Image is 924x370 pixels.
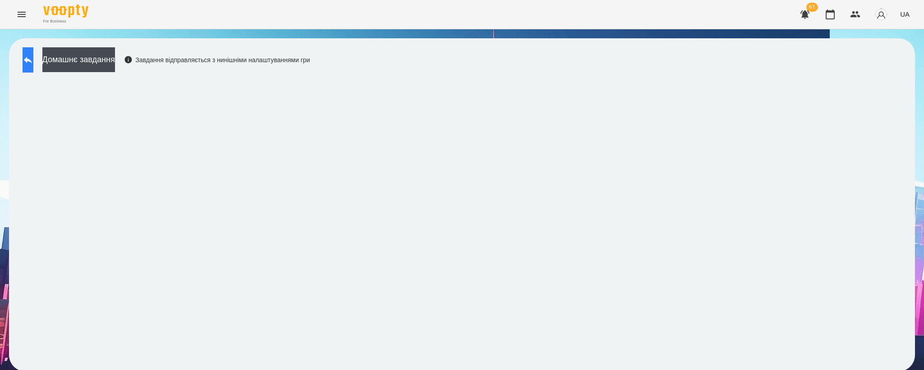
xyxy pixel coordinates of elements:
span: 61 [806,3,818,12]
img: Voopty Logo [43,5,88,18]
button: Menu [11,4,32,25]
img: avatar_s.png [875,8,887,21]
button: UA [896,6,913,23]
button: Домашнє завдання [42,47,115,72]
span: For Business [43,18,88,24]
div: Завдання відправляється з нинішніми налаштуваннями гри [124,55,310,64]
span: UA [900,9,910,19]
